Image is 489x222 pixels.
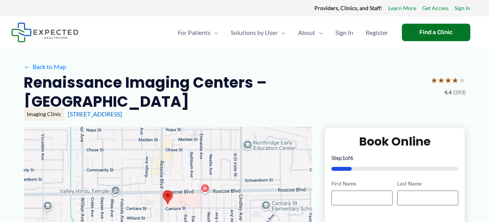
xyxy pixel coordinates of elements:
[314,5,382,11] strong: Providers, Clinics, and Staff:
[329,19,359,46] a: Sign In
[350,154,353,161] span: 6
[231,19,278,46] span: Solutions by User
[431,73,438,87] span: ★
[178,19,210,46] span: For Patients
[172,19,224,46] a: For PatientsMenu Toggle
[331,134,459,149] h2: Book Online
[292,19,329,46] a: AboutMenu Toggle
[342,154,345,161] span: 1
[298,19,315,46] span: About
[454,3,470,13] a: Sign In
[68,110,122,118] a: [STREET_ADDRESS]
[315,19,323,46] span: Menu Toggle
[24,108,65,121] div: Imaging Clinic
[422,3,449,13] a: Get Access
[24,61,66,73] a: ←Back to Map
[359,19,394,46] a: Register
[335,19,353,46] span: Sign In
[453,87,466,97] span: (393)
[452,73,459,87] span: ★
[459,73,466,87] span: ★
[388,3,416,13] a: Learn More
[402,24,470,41] a: Find a Clinic
[444,87,452,97] span: 4.4
[445,73,452,87] span: ★
[24,73,424,111] h2: Renaissance Imaging Centers – [GEOGRAPHIC_DATA]
[331,155,459,161] p: Step of
[210,19,218,46] span: Menu Toggle
[366,19,388,46] span: Register
[438,73,445,87] span: ★
[172,19,394,46] nav: Primary Site Navigation
[11,23,79,42] img: Expected Healthcare Logo - side, dark font, small
[224,19,292,46] a: Solutions by UserMenu Toggle
[278,19,286,46] span: Menu Toggle
[397,180,458,187] label: Last Name
[24,63,31,70] span: ←
[331,180,393,187] label: First Name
